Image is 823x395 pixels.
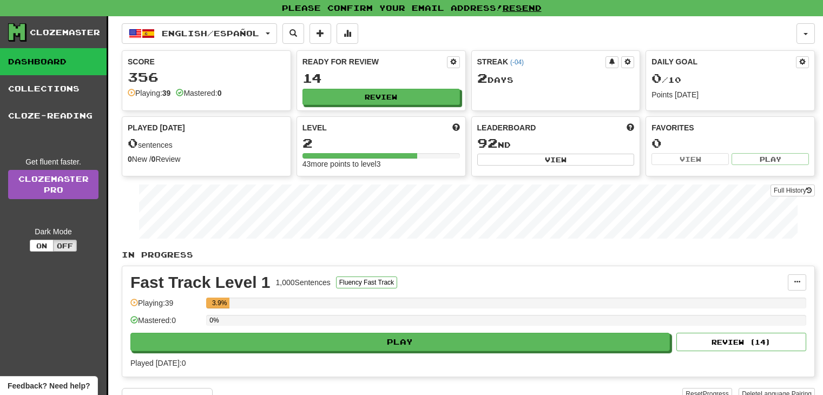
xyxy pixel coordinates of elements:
[130,315,201,333] div: Mastered: 0
[651,136,809,150] div: 0
[162,29,259,38] span: English / Español
[130,274,271,291] div: Fast Track Level 1
[122,23,277,44] button: English/Español
[302,71,460,85] div: 14
[477,135,498,150] span: 92
[302,56,447,67] div: Ready for Review
[651,75,681,84] span: / 10
[302,159,460,169] div: 43 more points to level 3
[8,226,98,237] div: Dark Mode
[732,153,809,165] button: Play
[282,23,304,44] button: Search sentences
[162,89,171,97] strong: 39
[130,298,201,315] div: Playing: 39
[8,156,98,167] div: Get fluent faster.
[128,88,170,98] div: Playing:
[651,56,796,68] div: Daily Goal
[477,154,635,166] button: View
[128,122,185,133] span: Played [DATE]
[337,23,358,44] button: More stats
[651,70,662,85] span: 0
[477,122,536,133] span: Leaderboard
[128,56,285,67] div: Score
[276,277,331,288] div: 1,000 Sentences
[8,380,90,391] span: Open feedback widget
[651,122,809,133] div: Favorites
[209,298,229,308] div: 3.9%
[477,56,606,67] div: Streak
[302,122,327,133] span: Level
[510,58,524,66] a: (-04)
[128,70,285,84] div: 356
[128,135,138,150] span: 0
[152,155,156,163] strong: 0
[128,154,285,164] div: New / Review
[8,170,98,199] a: ClozemasterPro
[676,333,806,351] button: Review (14)
[122,249,815,260] p: In Progress
[130,333,670,351] button: Play
[302,136,460,150] div: 2
[310,23,331,44] button: Add sentence to collection
[302,89,460,105] button: Review
[53,240,77,252] button: Off
[336,276,397,288] button: Fluency Fast Track
[651,89,809,100] div: Points [DATE]
[30,240,54,252] button: On
[30,27,100,38] div: Clozemaster
[503,3,542,12] a: Resend
[651,153,729,165] button: View
[477,71,635,85] div: Day s
[176,88,221,98] div: Mastered:
[627,122,634,133] span: This week in points, UTC
[452,122,460,133] span: Score more points to level up
[128,136,285,150] div: sentences
[130,359,186,367] span: Played [DATE]: 0
[128,155,132,163] strong: 0
[477,136,635,150] div: nd
[771,185,815,196] button: Full History
[477,70,488,85] span: 2
[218,89,222,97] strong: 0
